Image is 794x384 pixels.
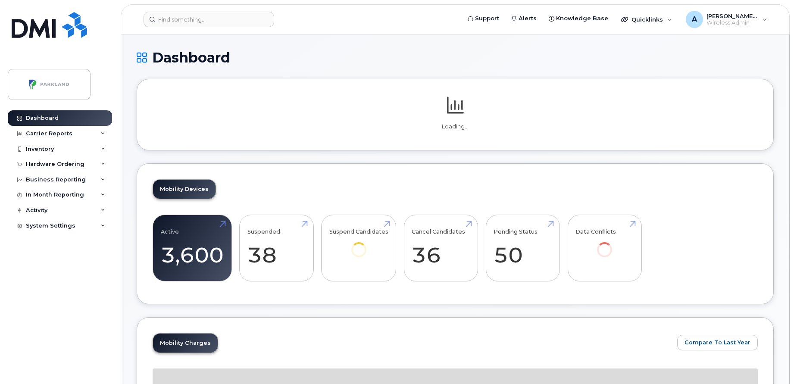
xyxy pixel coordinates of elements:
a: Suspend Candidates [329,220,388,269]
span: Compare To Last Year [685,338,750,347]
a: Active 3,600 [161,220,224,277]
a: Data Conflicts [575,220,634,269]
button: Compare To Last Year [677,335,758,350]
a: Pending Status 50 [494,220,552,277]
a: Suspended 38 [247,220,306,277]
a: Mobility Charges [153,334,218,353]
h1: Dashboard [137,50,774,65]
a: Mobility Devices [153,180,216,199]
a: Cancel Candidates 36 [412,220,470,277]
p: Loading... [153,123,758,131]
